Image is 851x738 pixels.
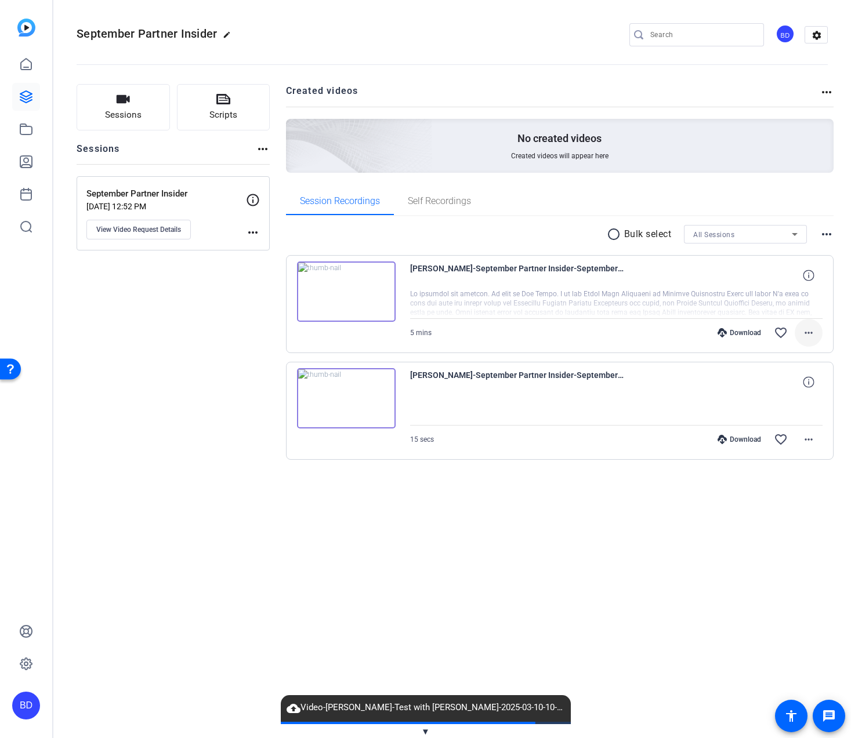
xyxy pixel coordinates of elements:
[650,28,755,42] input: Search
[624,227,672,241] p: Bulk select
[774,432,788,446] mat-icon: favorite_border
[300,197,380,206] span: Session Recordings
[246,226,260,239] mat-icon: more_horiz
[410,329,432,337] span: 5 mins
[805,27,828,44] mat-icon: settings
[820,85,834,99] mat-icon: more_horiz
[802,326,816,340] mat-icon: more_horiz
[820,227,834,241] mat-icon: more_horiz
[421,726,430,737] span: ▼
[77,84,170,130] button: Sessions
[517,132,602,146] p: No created videos
[297,368,396,428] img: thumb-nail
[408,197,471,206] span: Self Recordings
[86,202,246,211] p: [DATE] 12:52 PM
[281,701,571,715] span: Video-[PERSON_NAME]-Test with [PERSON_NAME]-2025-03-10-10-18-19-290-0.webm
[776,24,795,43] div: BD
[802,432,816,446] mat-icon: more_horiz
[86,187,246,201] p: September Partner Insider
[286,84,820,107] h2: Created videos
[256,142,270,156] mat-icon: more_horiz
[209,108,237,122] span: Scripts
[410,435,434,443] span: 15 secs
[712,328,767,337] div: Download
[77,27,217,41] span: September Partner Insider
[156,4,433,256] img: Creted videos background
[223,31,237,45] mat-icon: edit
[297,261,396,322] img: thumb-nail
[774,326,788,340] mat-icon: favorite_border
[410,368,625,396] span: [PERSON_NAME]-September Partner Insider-September Partner Insider-1756158687932-webcam
[17,19,35,37] img: blue-gradient.svg
[822,709,836,723] mat-icon: message
[96,225,181,234] span: View Video Request Details
[712,435,767,444] div: Download
[77,142,120,164] h2: Sessions
[86,220,191,239] button: View Video Request Details
[410,261,625,289] span: [PERSON_NAME]-September Partner Insider-September Partner Insider-1756160830437-webcam
[287,701,300,715] mat-icon: cloud_upload
[784,709,798,723] mat-icon: accessibility
[105,108,142,122] span: Sessions
[12,692,40,719] div: BD
[511,151,609,161] span: Created videos will appear here
[776,24,796,45] ngx-avatar: Brad Dehaven
[177,84,270,130] button: Scripts
[607,227,624,241] mat-icon: radio_button_unchecked
[693,231,734,239] span: All Sessions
